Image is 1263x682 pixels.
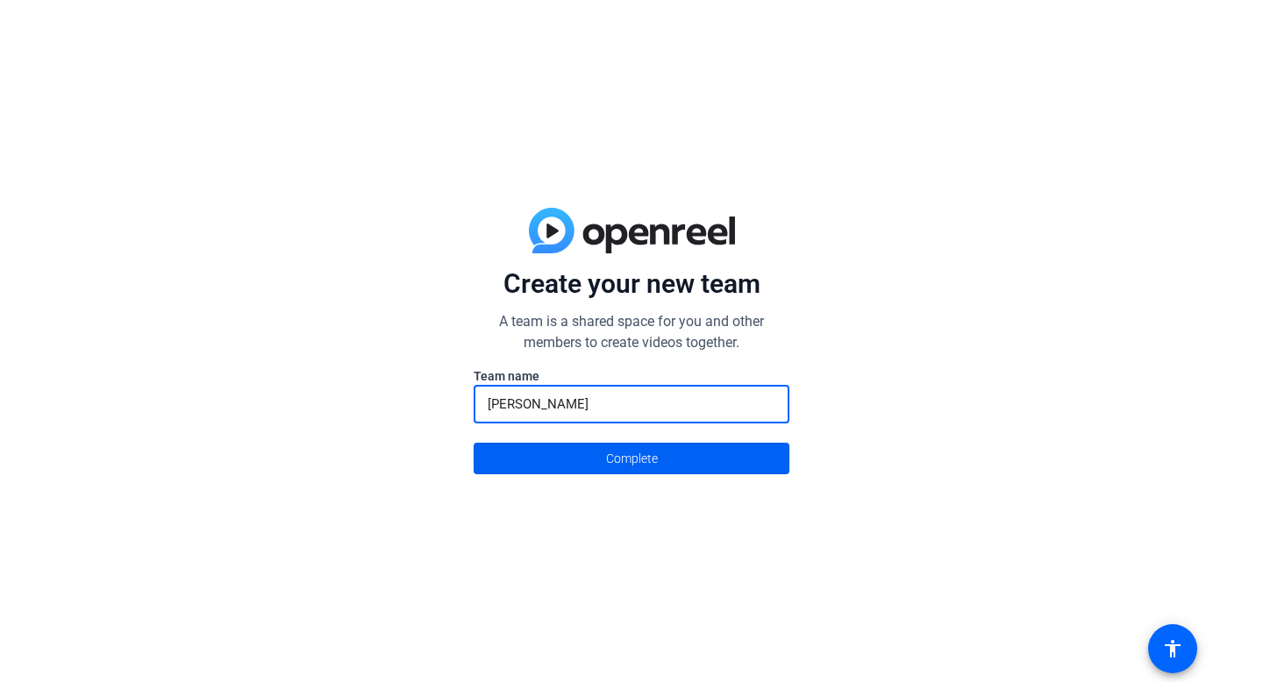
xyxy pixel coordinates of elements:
[606,442,658,475] span: Complete
[488,394,775,415] input: Enter here
[474,311,789,353] p: A team is a shared space for you and other members to create videos together.
[474,367,789,385] label: Team name
[1162,638,1183,659] mat-icon: accessibility
[474,443,789,474] button: Complete
[529,208,735,253] img: blue-gradient.svg
[474,267,789,301] p: Create your new team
